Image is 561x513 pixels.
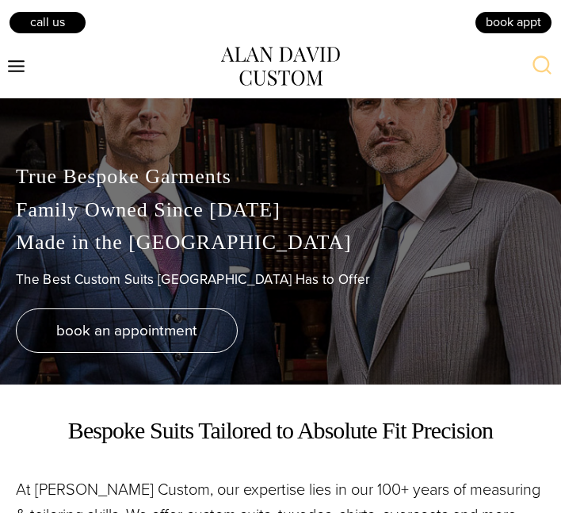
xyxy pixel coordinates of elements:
[56,319,197,342] span: book an appointment
[474,10,553,34] a: book appt
[523,48,561,86] button: View Search Form
[16,416,545,445] h2: Bespoke Suits Tailored to Absolute Fit Precision
[221,47,340,85] img: alan david custom
[8,10,87,34] a: Call Us
[16,272,545,288] h1: The Best Custom Suits [GEOGRAPHIC_DATA] Has to Offer
[16,160,545,259] p: True Bespoke Garments Family Owned Since [DATE] Made in the [GEOGRAPHIC_DATA]
[458,465,545,505] iframe: Opens a widget where you can chat to one of our agents
[16,308,238,353] a: book an appointment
